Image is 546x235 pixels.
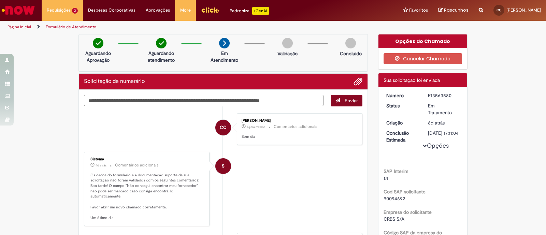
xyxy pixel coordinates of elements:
time: 24/09/2025 15:17:15 [428,120,445,126]
time: 27/09/2025 09:35:26 [96,163,106,167]
small: Comentários adicionais [115,162,159,168]
div: 24/09/2025 15:17:15 [428,119,460,126]
h2: Solicitação de numerário Histórico de tíquete [84,78,145,85]
img: check-circle-green.png [156,38,167,48]
time: 30/09/2025 10:53:45 [247,125,265,129]
span: Despesas Corporativas [88,7,135,14]
a: Rascunhos [438,7,469,14]
span: 3 [72,8,78,14]
span: s4 [384,175,388,181]
a: Página inicial [8,24,31,30]
div: R13563580 [428,92,460,99]
p: Os dados do formulário e a documentação suporte de sua solicitação não foram validados com os seg... [90,173,204,221]
span: Enviar [345,98,358,104]
img: check-circle-green.png [93,38,103,48]
span: S [222,158,225,174]
span: Rascunhos [444,7,469,13]
span: Requisições [47,7,71,14]
p: Aguardando Aprovação [82,50,115,63]
dt: Criação [381,119,423,126]
div: Carolynne Louback De Carvalho [215,120,231,135]
button: Adicionar anexos [354,77,362,86]
p: Concluído [340,50,362,57]
p: Aguardando atendimento [145,50,178,63]
img: arrow-next.png [219,38,230,48]
div: Opções do Chamado [378,34,468,48]
span: Aprovações [146,7,170,14]
a: Formulário de Atendimento [46,24,96,30]
p: Em Atendimento [208,50,241,63]
ul: Trilhas de página [5,21,359,33]
span: CRBS S/A [384,216,404,222]
dt: Conclusão Estimada [381,130,423,143]
span: Sua solicitação foi enviada [384,77,440,83]
span: More [180,7,191,14]
span: CC [497,8,501,12]
img: img-circle-grey.png [345,38,356,48]
span: Favoritos [409,7,428,14]
span: Agora mesmo [247,125,265,129]
p: +GenAi [252,7,269,15]
dt: Status [381,102,423,109]
img: ServiceNow [1,3,36,17]
span: CC [220,119,227,136]
span: 6d atrás [428,120,445,126]
span: 4d atrás [96,163,106,167]
div: System [215,158,231,174]
b: SAP Interim [384,168,408,174]
p: Bom dia [242,134,355,139]
div: Padroniza [230,7,269,15]
div: [DATE] 17:11:04 [428,130,460,136]
button: Cancelar Chamado [384,53,462,64]
b: Cod SAP solicitante [384,189,426,195]
dt: Número [381,92,423,99]
textarea: Digite sua mensagem aqui... [84,95,324,106]
div: Em Tratamento [428,102,460,116]
b: Empresa do solicitante [384,209,432,215]
small: Comentários adicionais [274,124,317,130]
div: [PERSON_NAME] [242,119,355,123]
button: Enviar [331,95,362,106]
p: Validação [277,50,298,57]
img: img-circle-grey.png [282,38,293,48]
div: Sistema [90,157,204,161]
img: click_logo_yellow_360x200.png [201,5,219,15]
span: [PERSON_NAME] [506,7,541,13]
span: 90094692 [384,195,405,202]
